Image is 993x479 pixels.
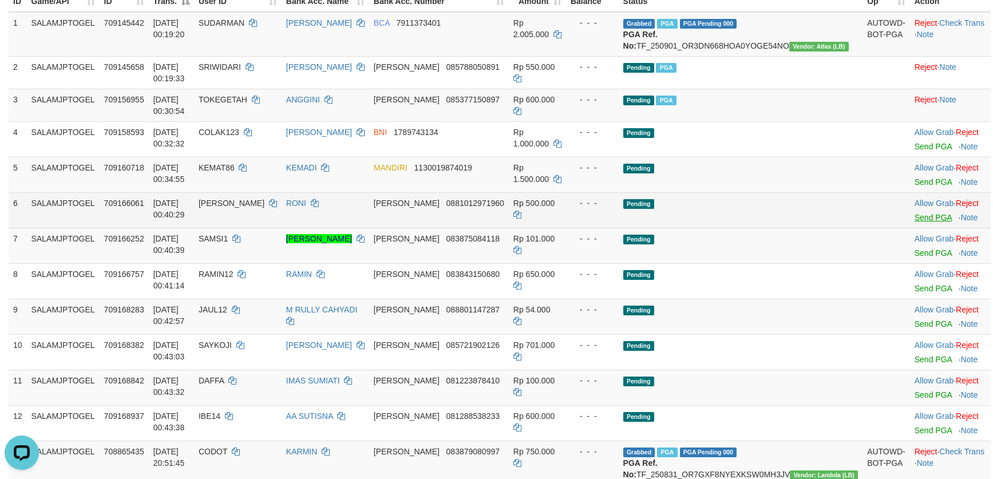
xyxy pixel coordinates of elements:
[374,234,440,243] span: [PERSON_NAME]
[956,163,979,172] a: Reject
[623,96,654,105] span: Pending
[199,411,220,421] span: IBE14
[396,18,441,27] span: Copy 7911373401 to clipboard
[910,405,991,441] td: ·
[9,56,27,89] td: 2
[915,142,952,151] a: Send PGA
[961,390,978,399] a: Note
[27,228,100,263] td: SALAMJPTOGEL
[394,128,438,137] span: Copy 1789743134 to clipboard
[623,128,654,138] span: Pending
[571,446,614,457] div: - - -
[104,447,144,456] span: 708865435
[27,12,100,57] td: SALAMJPTOGEL
[446,447,500,456] span: Copy 083879080997 to clipboard
[619,12,863,57] td: TF_250901_OR3DN668HOA0YOGE54NO
[9,157,27,192] td: 5
[513,199,555,208] span: Rp 500.000
[623,235,654,244] span: Pending
[680,19,737,29] span: PGA Pending
[286,18,352,27] a: [PERSON_NAME]
[623,306,654,315] span: Pending
[915,199,954,208] a: Allow Grab
[623,458,658,479] b: PGA Ref. No:
[153,18,185,39] span: [DATE] 00:19:20
[153,411,185,432] span: [DATE] 00:43:38
[961,284,978,293] a: Note
[199,62,241,72] span: SRIWIDARI
[939,447,984,456] a: Check Trans
[656,96,676,105] span: Marked by aeoberto
[104,95,144,104] span: 709156955
[374,95,440,104] span: [PERSON_NAME]
[915,319,952,328] a: Send PGA
[915,376,954,385] a: Allow Grab
[199,128,239,137] span: COLAK123
[374,376,440,385] span: [PERSON_NAME]
[27,405,100,441] td: SALAMJPTOGEL
[910,89,991,121] td: ·
[104,163,144,172] span: 709160718
[104,199,144,208] span: 709166061
[961,177,978,187] a: Note
[915,341,956,350] span: ·
[286,341,352,350] a: [PERSON_NAME]
[915,95,937,104] a: Reject
[915,305,956,314] span: ·
[623,63,654,73] span: Pending
[623,270,654,280] span: Pending
[153,341,185,361] span: [DATE] 00:43:03
[199,234,228,243] span: SAMSI1
[571,339,614,351] div: - - -
[961,248,978,258] a: Note
[286,376,340,385] a: IMAS SUMIATI
[910,157,991,192] td: ·
[374,163,408,172] span: MANDIRI
[623,199,654,209] span: Pending
[513,128,549,148] span: Rp 1.000.000
[104,411,144,421] span: 709168937
[286,62,352,72] a: [PERSON_NAME]
[414,163,472,172] span: Copy 1130019874019 to clipboard
[199,447,227,456] span: CODOT
[286,305,357,314] a: M RULLY CAHYADI
[9,263,27,299] td: 8
[915,426,952,435] a: Send PGA
[27,157,100,192] td: SALAMJPTOGEL
[961,213,978,222] a: Note
[9,12,27,57] td: 1
[961,319,978,328] a: Note
[446,95,500,104] span: Copy 085377150897 to clipboard
[910,12,991,57] td: · ·
[915,177,952,187] a: Send PGA
[915,341,954,350] a: Allow Grab
[199,270,234,279] span: RAMIN12
[5,5,39,39] button: Open LiveChat chat widget
[915,411,956,421] span: ·
[939,95,956,104] a: Note
[153,163,185,184] span: [DATE] 00:34:55
[513,234,555,243] span: Rp 101.000
[446,199,504,208] span: Copy 0881012971960 to clipboard
[27,299,100,334] td: SALAMJPTOGEL
[286,199,306,208] a: RONI
[104,341,144,350] span: 709168382
[863,12,910,57] td: AUTOWD-BOT-PGA
[910,299,991,334] td: ·
[915,128,956,137] span: ·
[286,95,320,104] a: ANGGINI
[153,447,185,468] span: [DATE] 20:51:45
[199,95,247,104] span: TOKEGETAH
[9,405,27,441] td: 12
[446,270,500,279] span: Copy 083843150680 to clipboard
[915,62,937,72] a: Reject
[956,199,979,208] a: Reject
[27,334,100,370] td: SALAMJPTOGEL
[9,228,27,263] td: 7
[104,270,144,279] span: 709166757
[956,305,979,314] a: Reject
[571,233,614,244] div: - - -
[915,270,954,279] a: Allow Grab
[915,128,954,137] a: Allow Grab
[571,94,614,105] div: - - -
